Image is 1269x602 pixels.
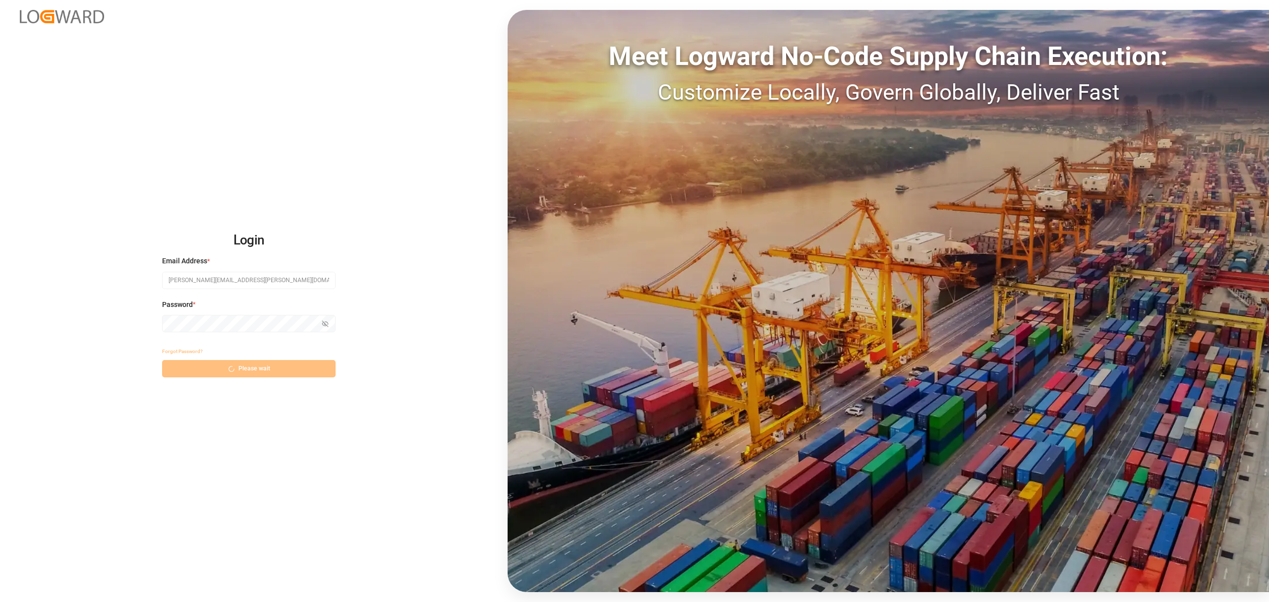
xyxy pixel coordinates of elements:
h2: Login [162,225,336,256]
div: Meet Logward No-Code Supply Chain Execution: [508,37,1269,76]
input: Enter your email [162,272,336,289]
span: Email Address [162,256,207,266]
span: Password [162,300,193,310]
img: Logward_new_orange.png [20,10,104,23]
div: Customize Locally, Govern Globally, Deliver Fast [508,76,1269,109]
